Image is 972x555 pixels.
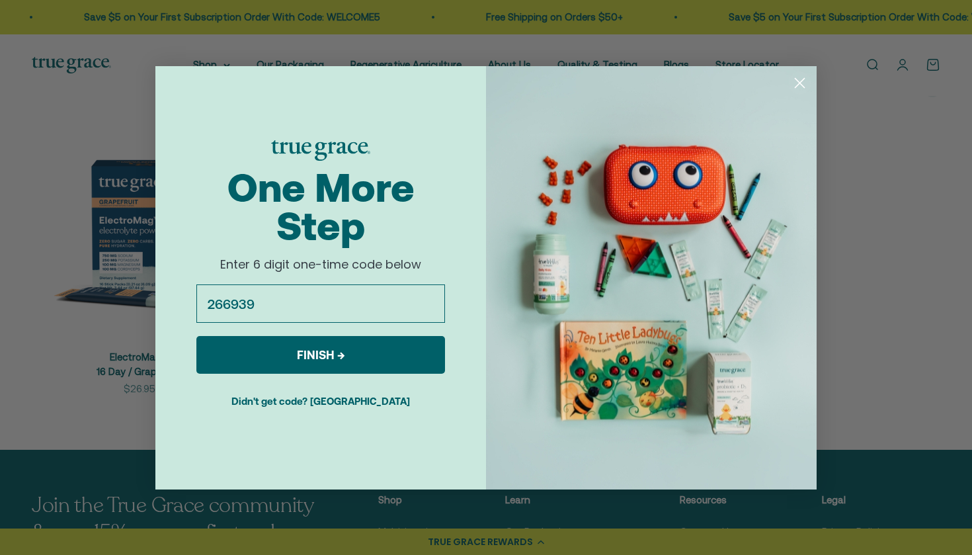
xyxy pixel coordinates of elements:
[196,384,445,417] button: Didn't get code? [GEOGRAPHIC_DATA]
[196,336,445,374] button: FINISH →
[271,140,370,161] img: 18be5d14-aba7-4724-9449-be68293c42cd.png
[192,257,449,272] p: Enter 6 digit one-time code below
[788,71,811,95] button: Close dialog
[196,284,445,323] input: Enter code
[227,165,415,249] span: One More Step
[486,66,817,490] img: 434b2455-bb6d-4450-8e89-62a77131050a.jpeg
